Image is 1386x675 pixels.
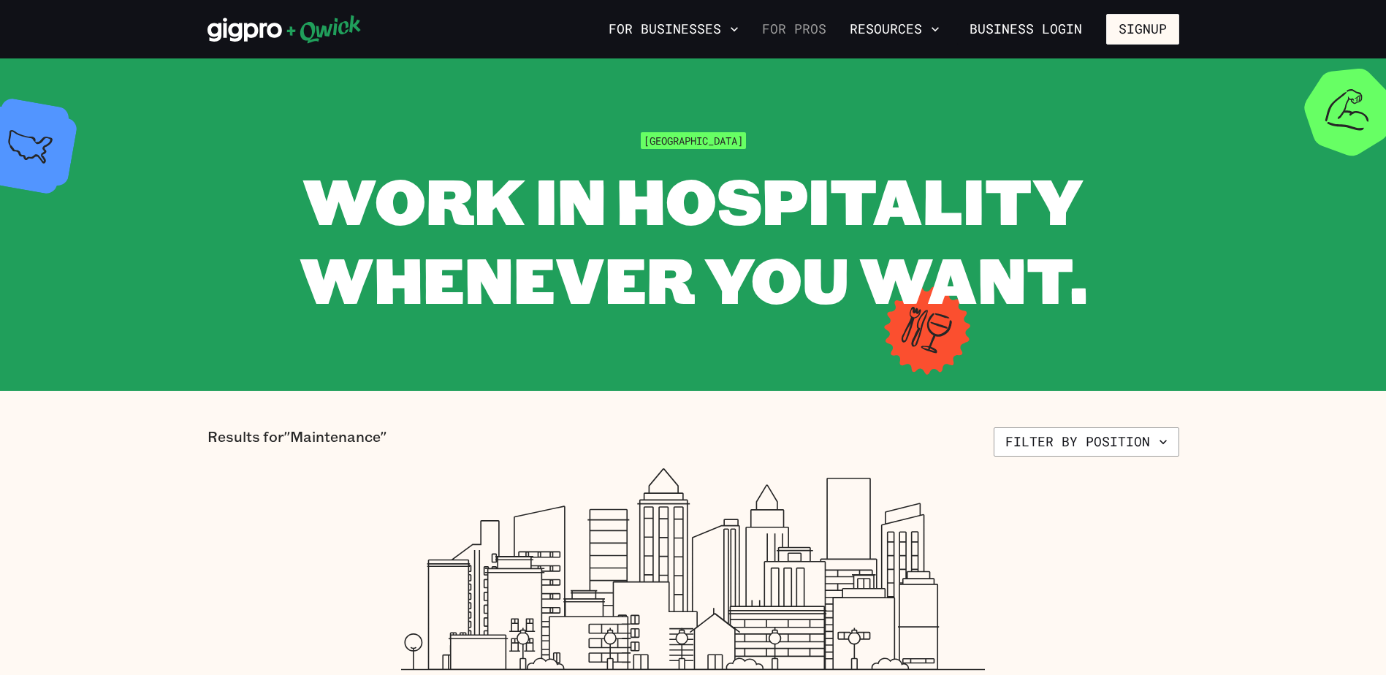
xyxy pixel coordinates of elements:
[603,17,745,42] button: For Businesses
[994,427,1179,457] button: Filter by position
[957,14,1094,45] a: Business Login
[641,132,746,149] span: [GEOGRAPHIC_DATA]
[207,427,387,457] p: Results for "Maintenance"
[844,17,945,42] button: Resources
[756,17,832,42] a: For Pros
[300,158,1087,321] span: WORK IN HOSPITALITY WHENEVER YOU WANT.
[1106,14,1179,45] button: Signup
